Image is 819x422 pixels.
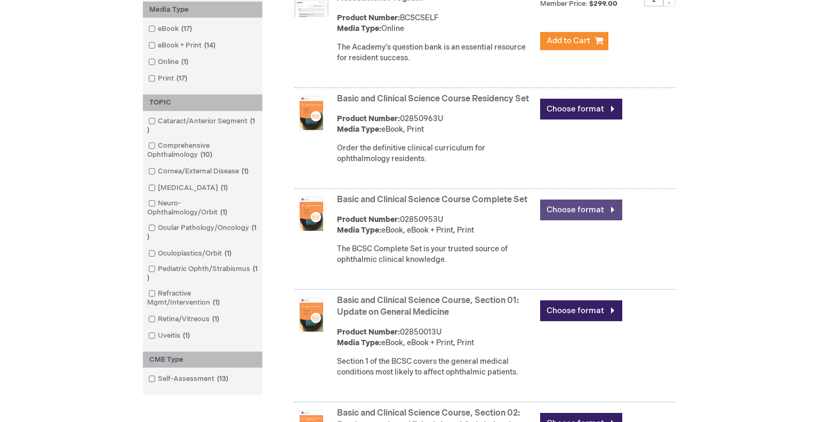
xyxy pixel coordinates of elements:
div: The Academy's question bank is an essential resource for resident success. [337,42,535,63]
a: eBook + Print14 [146,41,220,51]
span: 1 [179,58,191,66]
a: eBook17 [146,24,196,34]
span: 1 [218,208,230,217]
a: Cornea/External Disease1 [146,166,253,177]
img: Basic and Clinical Science Course Complete Set [294,197,328,231]
a: Choose format [540,300,622,321]
span: 1 [147,265,258,282]
span: 1 [218,184,230,192]
span: 13 [214,375,231,383]
span: 1 [180,331,192,340]
img: Basic and Clinical Science Course, Section 01: Update on General Medicine [294,298,328,332]
div: TOPIC [143,94,262,111]
img: Basic and Clinical Science Course Residency Set [294,96,328,130]
span: Add to Cart [547,36,590,46]
a: Online1 [146,57,192,67]
a: Comprehensive Ophthalmology10 [146,141,260,160]
span: 10 [198,150,215,159]
span: 1 [239,167,251,176]
div: CME Type [143,352,262,368]
a: Choose format [540,200,622,220]
span: 1 [210,298,222,307]
a: Choose format [540,99,622,120]
span: 17 [174,74,190,83]
strong: Product Number: [337,215,400,224]
span: 1 [147,117,255,134]
button: Add to Cart [540,32,608,50]
span: 17 [179,25,195,33]
a: Basic and Clinical Science Course Residency Set [337,94,529,104]
strong: Media Type: [337,24,381,33]
a: Basic and Clinical Science Course Complete Set [337,195,527,205]
a: Print17 [146,74,191,84]
strong: Product Number: [337,328,400,337]
div: 02850953U eBook, eBook + Print, Print [337,214,535,236]
a: Retina/Vitreous1 [146,314,223,324]
span: 1 [210,315,222,323]
span: 1 [147,224,256,241]
strong: Product Number: [337,114,400,123]
strong: Product Number: [337,13,400,22]
a: Oculoplastics/Orbit1 [146,249,236,259]
a: Cataract/Anterior Segment1 [146,116,260,136]
a: Ocular Pathology/Oncology1 [146,223,260,242]
a: Pediatric Ophth/Strabismus1 [146,264,260,283]
div: Order the definitive clinical curriculum for ophthalmology residents. [337,143,535,164]
div: Section 1 of the BCSC covers the general medical conditions most likely to affect ophthalmic pati... [337,356,535,378]
div: The BCSC Complete Set is your trusted source of ophthalmic clinical knowledge. [337,244,535,265]
a: Basic and Clinical Science Course, Section 01: Update on General Medicine [337,296,519,318]
div: 02850963U eBook, Print [337,114,535,135]
a: Refractive Mgmt/Intervention1 [146,289,260,308]
div: Media Type [143,2,262,18]
a: Uveitis1 [146,331,194,341]
div: BCSCSELF Online [337,13,535,34]
a: Neuro-Ophthalmology/Orbit1 [146,198,260,218]
a: Self-Assessment13 [146,374,232,384]
a: [MEDICAL_DATA]1 [146,183,232,193]
strong: Media Type: [337,338,381,347]
strong: Media Type: [337,125,381,134]
div: 02850013U eBook, eBook + Print, Print [337,327,535,348]
span: 1 [222,249,234,258]
strong: Media Type: [337,226,381,235]
span: 14 [202,41,218,50]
